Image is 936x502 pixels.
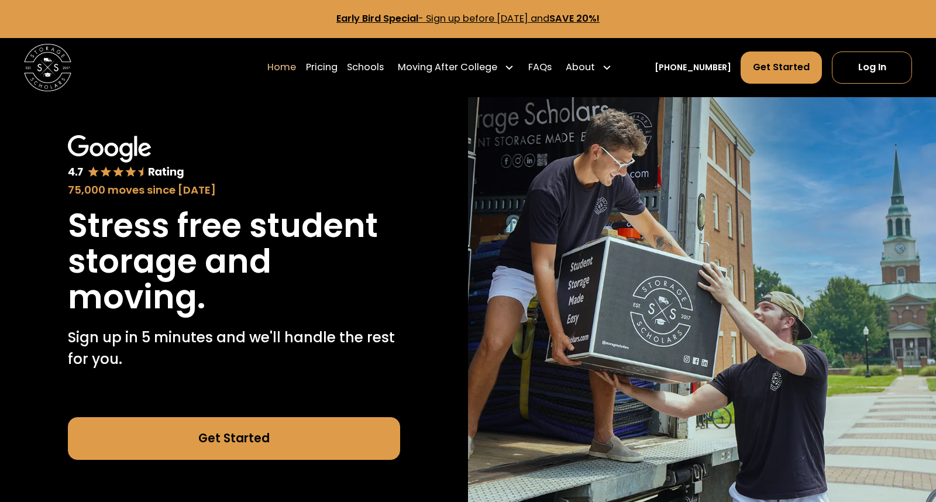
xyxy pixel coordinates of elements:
[655,61,731,74] a: [PHONE_NUMBER]
[398,60,497,74] div: Moving After College
[336,12,600,25] a: Early Bird Special- Sign up before [DATE] andSAVE 20%!
[306,51,338,84] a: Pricing
[267,51,296,84] a: Home
[528,51,552,84] a: FAQs
[832,51,913,84] a: Log In
[566,60,595,74] div: About
[68,135,184,180] img: Google 4.7 star rating
[68,417,400,460] a: Get Started
[68,327,400,370] p: Sign up in 5 minutes and we'll handle the rest for you.
[68,182,400,198] div: 75,000 moves since [DATE]
[741,51,823,84] a: Get Started
[24,44,71,91] img: Storage Scholars main logo
[336,12,418,25] strong: Early Bird Special
[549,12,600,25] strong: SAVE 20%!
[68,208,400,315] h1: Stress free student storage and moving.
[347,51,384,84] a: Schools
